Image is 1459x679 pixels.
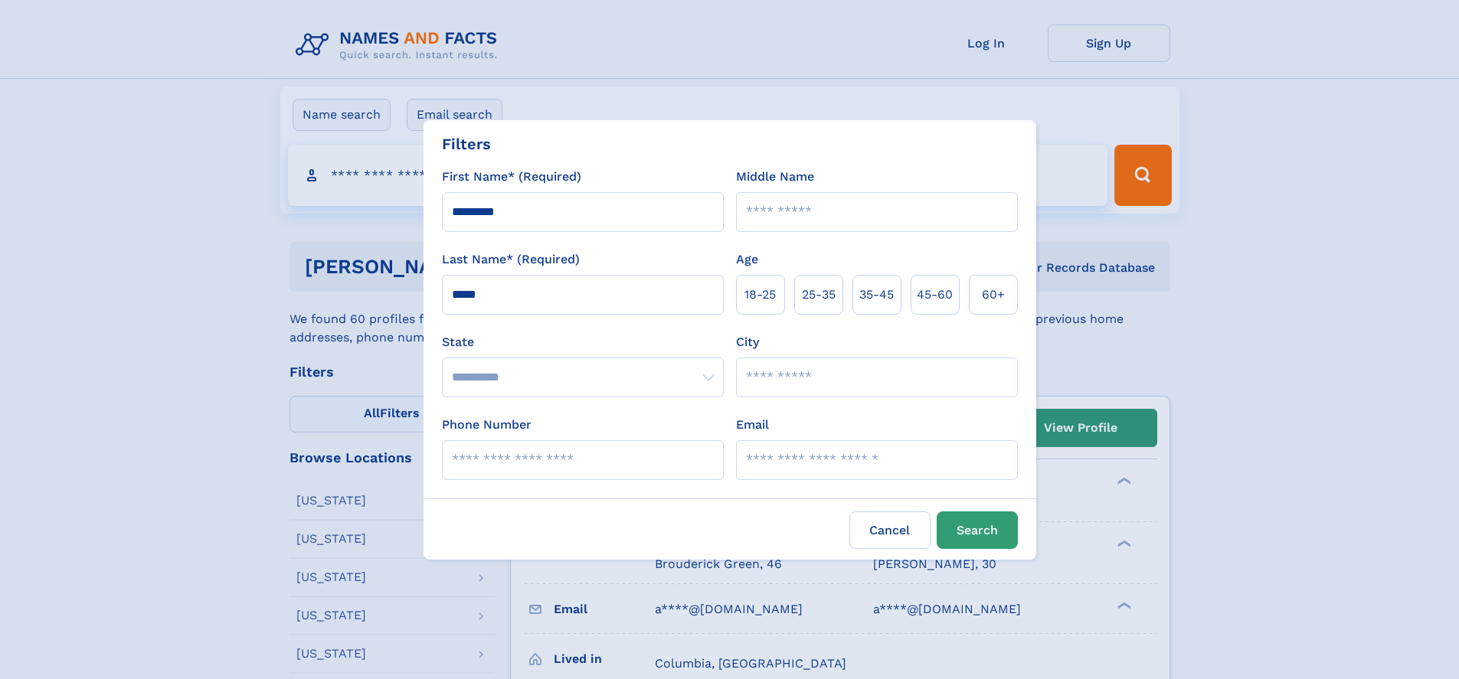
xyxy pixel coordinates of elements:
[736,416,769,434] label: Email
[442,132,491,155] div: Filters
[859,286,894,304] span: 35‑45
[982,286,1005,304] span: 60+
[744,286,776,304] span: 18‑25
[937,511,1018,549] button: Search
[849,511,931,549] label: Cancel
[442,333,724,351] label: State
[442,250,580,269] label: Last Name* (Required)
[442,168,581,186] label: First Name* (Required)
[736,168,814,186] label: Middle Name
[736,250,758,269] label: Age
[736,333,759,351] label: City
[442,416,532,434] label: Phone Number
[802,286,836,304] span: 25‑35
[917,286,953,304] span: 45‑60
